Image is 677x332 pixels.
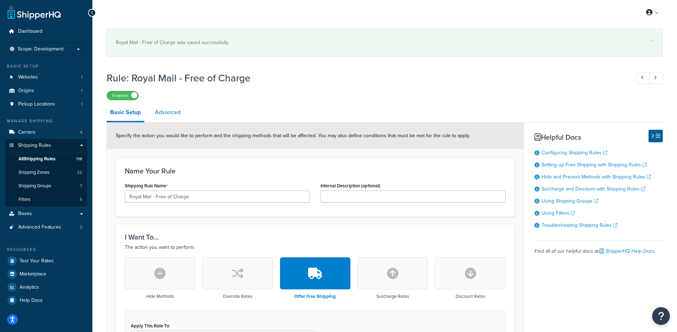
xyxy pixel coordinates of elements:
[80,183,82,189] span: 7
[18,197,31,203] span: Filters
[18,101,55,107] span: Pickup Locations
[652,307,670,325] button: Open Resource Center
[18,46,64,52] span: Scope: Development
[125,183,168,189] label: Shipping Rule Name
[107,71,623,85] h1: Rule: Royal Mail - Free of Charge
[456,294,485,299] h3: Discount Rates
[18,143,51,149] span: Shipping Rules
[18,156,55,162] span: All Shipping Rules
[5,126,87,139] li: Carriers
[18,28,42,34] span: Dashboard
[542,149,607,156] a: Configuring Shipping Rules
[81,74,82,80] span: 1
[5,294,87,307] a: Help Docs
[5,268,87,280] a: Marketplace
[542,221,618,229] a: Troubleshooting Shipping Rules
[542,209,575,217] a: Using Filters
[294,294,336,299] h3: Offer Free Shipping
[146,294,174,299] h3: Hide Methods
[81,88,82,94] span: 1
[5,139,87,207] li: Shipping Rules
[5,193,87,206] li: Filters
[651,38,654,43] a: ×
[107,91,138,100] label: Enabled
[534,241,663,256] div: Find all of our helpful docs at:
[5,71,87,84] a: Websites1
[5,98,87,111] a: Pickup Locations1
[321,183,380,188] label: Internal Description (optional)
[5,180,87,193] a: Shipping Groups7
[5,71,87,84] li: Websites
[5,98,87,111] li: Pickup Locations
[125,243,506,252] p: The action you want to perform.
[76,156,82,162] span: 118
[116,38,654,48] div: Royal Mail - Free of Charge was saved successfully
[223,294,252,299] h3: Override Rates
[5,25,87,38] a: Dashboard
[5,84,87,97] a: Origins1
[5,207,87,220] a: Boxes
[116,132,470,139] span: Specify the action you would like to perform and the shipping methods that will be affected. You ...
[20,271,46,277] span: Marketplace
[18,211,32,217] span: Boxes
[5,152,87,166] a: AllShipping Rules118
[20,284,39,290] span: Analytics
[542,185,645,193] a: Surcharge and Discount with Shipping Rules
[5,63,87,69] div: Basic Setup
[5,247,87,253] div: Resources
[649,130,663,142] button: Hide Help Docs
[107,104,144,122] a: Basic Setup
[80,129,82,135] span: 4
[18,74,38,80] span: Websites
[18,170,49,176] span: Shipping Zones
[81,101,82,107] span: 1
[131,323,169,328] label: Apply This Rate To
[5,139,87,152] a: Shipping Rules
[77,170,82,176] span: 22
[376,294,409,299] h3: Surcharge Rates
[20,298,43,304] span: Help Docs
[542,197,598,205] a: Using Shipping Groups
[80,224,82,230] span: 2
[18,183,51,189] span: Shipping Groups
[5,84,87,97] li: Origins
[5,255,87,267] a: Test Your Rates
[80,197,82,203] span: 5
[5,221,87,234] a: Advanced Features2
[5,180,87,193] li: Shipping Groups
[534,133,663,141] h3: Helpful Docs
[5,118,87,124] div: Manage Shipping
[20,258,54,264] span: Test Your Rates
[5,221,87,234] li: Advanced Features
[636,72,650,84] a: Previous Record
[125,233,506,241] h3: I Want To...
[649,72,663,84] a: Next Record
[600,247,655,255] a: ShipperHQ Help Docs
[5,166,87,179] li: Shipping Zones
[5,126,87,139] a: Carriers4
[5,193,87,206] a: Filters5
[151,104,184,121] a: Advanced
[542,173,651,181] a: Hide and Prevent Methods with Shipping Rules
[125,167,506,175] h3: Name Your Rule
[542,161,647,168] a: Setting up Free Shipping with Shipping Rules
[18,224,61,230] span: Advanced Features
[18,88,34,94] span: Origins
[5,166,87,179] a: Shipping Zones22
[5,281,87,294] a: Analytics
[18,129,36,135] span: Carriers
